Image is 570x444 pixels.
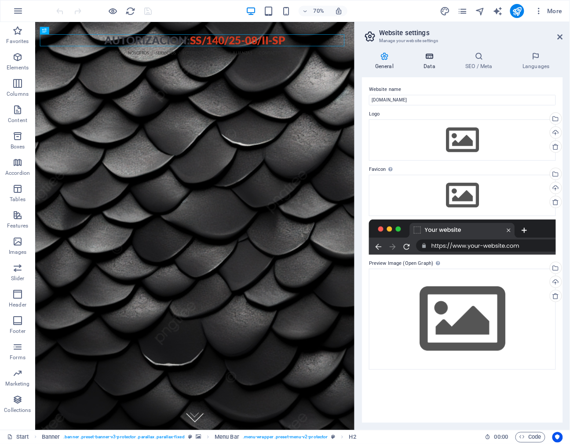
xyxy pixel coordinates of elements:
p: Content [8,117,27,124]
p: Favorites [6,38,29,45]
i: Pages (Ctrl+Alt+S) [457,6,468,16]
p: Tables [10,196,26,203]
p: Columns [7,90,29,97]
button: Code [515,432,545,443]
p: Images [9,249,27,256]
p: Features [7,222,28,229]
h4: Languages [509,52,563,70]
label: Preview Image (Open Graph) [369,258,556,269]
span: : [501,434,502,440]
h6: 70% [312,6,326,16]
span: Click to select. Double-click to edit [215,432,239,443]
p: Marketing [5,380,29,387]
span: . menu-wrapper .preset-menu-v2-protector [243,432,328,443]
p: Accordion [5,170,30,177]
i: This element is a customizable preset [188,435,192,440]
h4: Data [410,52,452,70]
label: Favicon [369,164,556,175]
p: Footer [10,328,26,335]
i: Publish [512,6,522,16]
button: publish [510,4,524,18]
i: AI Writer [493,6,503,16]
div: Select files from the file manager, stock photos, or upload file(s) [369,175,556,216]
button: 70% [299,6,330,16]
div: Select files from the file manager, stock photos, or upload file(s) [369,269,556,369]
div: Select files from the file manager, stock photos, or upload file(s) [369,119,556,161]
p: Boxes [11,143,25,150]
button: navigator [475,6,486,16]
span: More [535,7,563,15]
span: . banner .preset-banner-v3-protector .parallax .parallax-fixed [63,432,185,443]
button: pages [457,6,468,16]
span: 00 00 [494,432,508,443]
p: Elements [7,64,29,71]
p: Header [9,301,26,308]
label: Website name [369,84,556,95]
p: Collections [4,407,31,414]
input: Name... [369,95,556,105]
i: On resize automatically adjust zoom level to fit chosen device. [335,7,343,15]
h2: Website settings [379,29,563,37]
span: Code [519,432,541,443]
span: Click to select. Double-click to edit [349,432,356,443]
button: Usercentrics [552,432,563,443]
i: Design (Ctrl+Alt+Y) [440,6,450,16]
p: Forms [10,354,26,361]
button: text_generator [493,6,503,16]
button: design [440,6,450,16]
i: Navigator [475,6,485,16]
h3: Manage your website settings [379,37,545,45]
button: reload [125,6,136,16]
button: More [531,4,566,18]
h6: Session time [485,432,508,443]
span: Click to select. Double-click to edit [42,432,60,443]
h4: General [362,52,410,70]
i: Reload page [126,6,136,16]
i: This element is a customizable preset [332,435,336,440]
i: This element contains a background [196,435,201,440]
p: Slider [11,275,25,282]
nav: breadcrumb [42,432,356,443]
a: Click to cancel selection. Double-click to open Pages [7,432,29,443]
h4: SEO / Meta [452,52,509,70]
button: Click here to leave preview mode and continue editing [108,6,118,16]
label: Logo [369,109,556,119]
